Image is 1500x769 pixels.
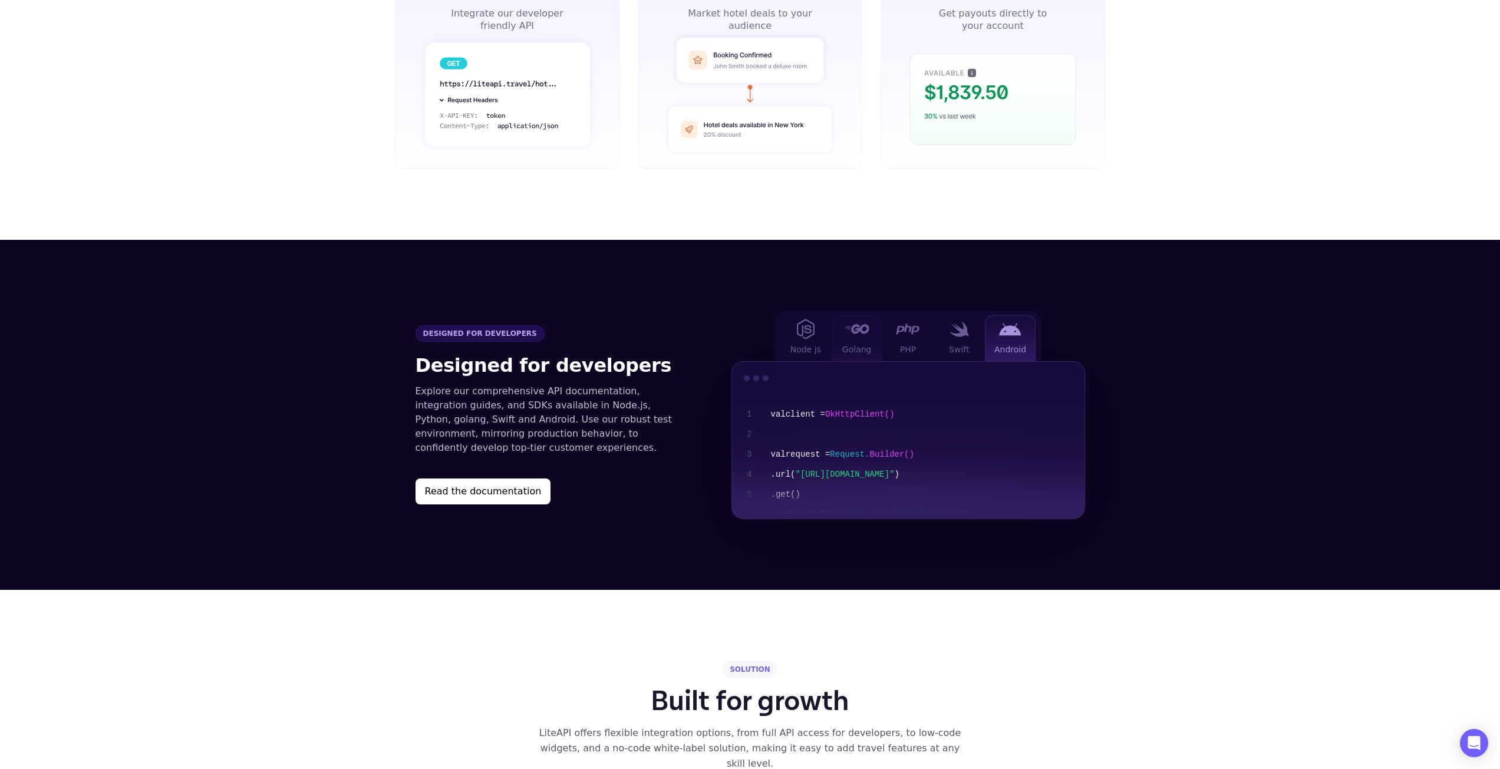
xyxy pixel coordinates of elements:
div: Get payouts directly to your account [929,7,1056,32]
button: Read the documentation [416,478,551,504]
h1: Built for growth [651,688,849,716]
span: ) [895,470,899,479]
span: Request. [830,450,869,459]
span: .get() [771,490,800,499]
div: Integrate our developer friendly API [444,7,571,32]
div: 1 2 3 4 5 6 7 8 9 [732,395,761,594]
span: Designed for developers [416,325,545,342]
span: ) [964,510,968,519]
span: .addHeader( [771,510,825,519]
span: Swift [949,344,969,355]
span: .url( [771,470,796,479]
h2: Designed for developers [416,351,684,379]
img: Android [999,323,1021,336]
div: Open Intercom Messenger [1460,729,1488,757]
p: Explore our comprehensive API documentation, integration guides, and SDKs available in Node.js, P... [416,384,684,455]
div: Market hotel deals to your audience [687,7,813,32]
span: Android [994,344,1026,355]
img: Node js [797,319,815,339]
span: PHP [900,344,916,355]
span: client = [786,410,825,419]
span: val [771,410,786,419]
span: "accept", "application/json" [825,510,964,519]
span: val [771,450,786,459]
div: SOLUTION [723,661,777,678]
img: PHP [896,324,919,335]
span: Builder() [870,450,915,459]
a: Read the documentation [416,478,684,504]
img: Swift [949,321,969,337]
span: OkHttpClient() [825,410,895,419]
span: "[URL][DOMAIN_NAME]" [796,470,895,479]
span: Golang [842,344,872,355]
img: Golang [844,324,869,334]
span: request = [786,450,830,459]
span: Node js [790,344,821,355]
